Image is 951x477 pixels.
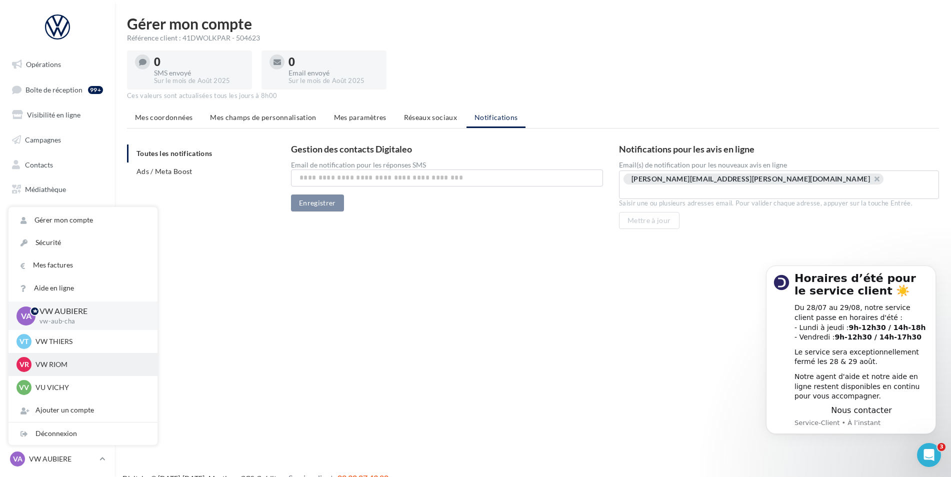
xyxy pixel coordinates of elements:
p: VU VICHY [35,382,145,392]
div: Email de notification pour les réponses SMS [291,161,603,168]
a: Opérations [6,54,109,75]
h3: Gestion des contacts Digitaleo [291,144,603,153]
a: Mes factures [8,254,157,276]
a: Gérer mon compte [8,209,157,231]
h3: Notifications pour les avis en ligne [619,144,939,153]
span: VA [21,310,31,321]
span: Opérations [26,60,61,68]
p: VW THIERS [35,336,145,346]
span: VR [19,359,29,369]
a: Campagnes DataOnDemand [6,262,109,291]
span: Mes coordonnées [135,113,192,121]
div: 0 [288,56,378,67]
p: VW AUBIERE [29,454,95,464]
span: VA [13,454,22,464]
span: Campagnes [25,135,61,144]
span: 3 [937,443,945,451]
a: Médiathèque [6,179,109,200]
span: Ads / Meta Boost [136,167,192,175]
span: Contacts [25,160,53,168]
span: Boîte de réception [25,85,82,93]
span: Visibilité en ligne [27,110,80,119]
button: Mettre à jour [619,212,679,229]
div: Référence client : 41DWOLKPAR - 504623 [127,33,939,43]
p: VW RIOM [35,359,145,369]
div: Sur le mois de Août 2025 [154,76,244,85]
a: Visibilité en ligne [6,104,109,125]
iframe: Intercom live chat [917,443,941,467]
a: Campagnes [6,129,109,150]
span: Mes paramètres [334,113,386,121]
button: Enregistrer [291,194,344,211]
p: vw-aub-cha [39,317,141,326]
div: Sur le mois de Août 2025 [288,76,378,85]
label: Email(s) de notification pour les nouveaux avis en ligne [619,161,939,168]
a: Aide en ligne [8,277,157,299]
span: VT [19,336,28,346]
a: VA VW AUBIERE [8,449,107,468]
div: Ces valeurs sont actualisées tous les jours à 8h00 [127,91,939,100]
span: Mes champs de personnalisation [210,113,316,121]
a: Contacts [6,154,109,175]
span: Réseaux sociaux [404,113,457,121]
iframe: Intercom notifications message [751,250,951,450]
span: Médiathèque [25,185,66,193]
a: Sécurité [8,231,157,254]
div: [PERSON_NAME][EMAIL_ADDRESS][PERSON_NAME][DOMAIN_NAME] [631,174,870,183]
h1: Gérer mon compte [127,16,939,31]
a: Boîte de réception99+ [6,79,109,100]
a: PLV et print personnalisable [6,229,109,258]
div: Déconnexion [8,422,157,445]
span: VV [19,382,29,392]
p: VW AUBIERE [39,305,141,317]
div: SMS envoyé [154,69,244,76]
div: Ajouter un compte [8,399,157,421]
a: Calendrier [6,204,109,225]
div: Email envoyé [288,69,378,76]
div: 0 [154,56,244,67]
div: 99+ [88,86,103,94]
div: Saisir une ou plusieurs adresses email. Pour valider chaque adresse, appuyer sur la touche Entrée. [619,199,939,208]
